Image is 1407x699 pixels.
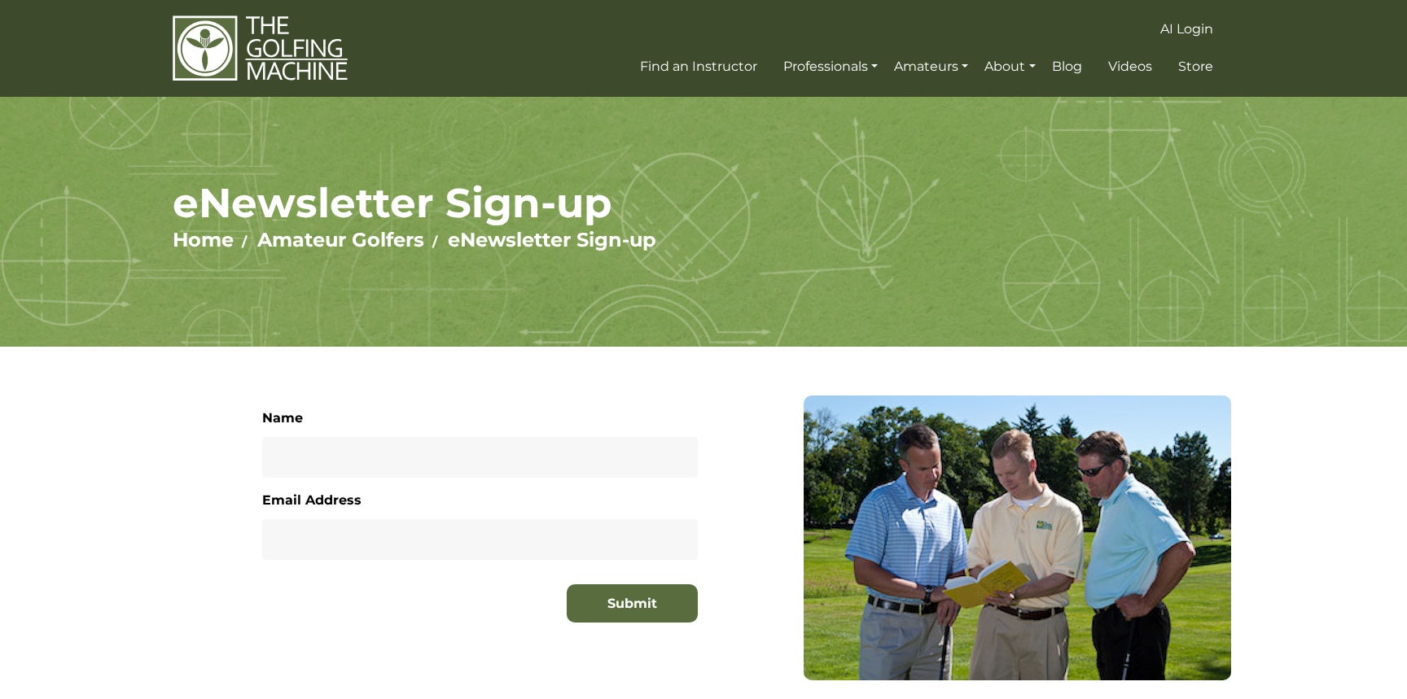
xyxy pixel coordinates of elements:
[1108,59,1152,74] span: Videos
[1052,59,1082,74] span: Blog
[890,52,972,81] a: Amateurs
[779,52,882,81] a: Professionals
[262,490,362,511] label: Email Address
[640,59,757,74] span: Find an Instructor
[1048,52,1086,81] a: Blog
[173,178,1235,228] h1: eNewsletter Sign-up
[1160,21,1213,37] span: AI Login
[257,228,424,251] a: Amateur Golfers
[448,228,656,251] a: eNewsletter Sign-up
[1156,15,1217,44] a: AI Login
[1178,59,1213,74] span: Store
[636,52,761,81] a: Find an Instructor
[1174,52,1217,81] a: Store
[1104,52,1156,81] a: Videos
[173,228,234,251] a: Home
[173,15,348,82] img: The Golfing Machine
[567,584,698,623] button: Submit
[262,408,303,429] label: Name
[980,52,1039,81] a: About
